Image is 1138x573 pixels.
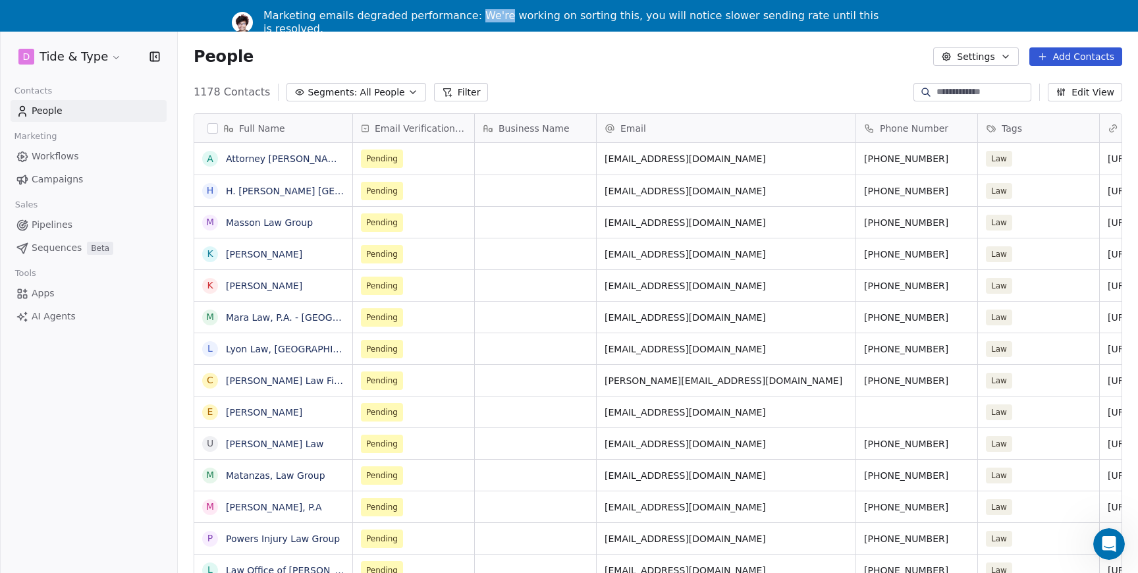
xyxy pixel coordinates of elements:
button: Edit View [1048,83,1122,101]
span: Law [986,341,1012,357]
div: A [207,152,213,166]
a: Masson Law Group [226,217,313,228]
span: Law [986,278,1012,294]
span: Beta [87,242,113,255]
span: D [23,50,30,63]
a: Attorney [PERSON_NAME] [PERSON_NAME] | [GEOGRAPHIC_DATA], [US_STATE] [226,153,589,164]
div: M [206,500,214,514]
span: Tide & Type [40,48,108,65]
span: Pending [366,406,398,419]
span: [PHONE_NUMBER] [864,342,969,356]
span: Pending [366,437,398,450]
span: Segments: [308,86,357,99]
span: Email Verification Status [375,122,466,135]
span: Workflows [32,150,79,163]
a: SequencesBeta [11,237,167,259]
div: Email [597,114,855,142]
span: [PERSON_NAME][EMAIL_ADDRESS][DOMAIN_NAME] [605,374,848,387]
span: [EMAIL_ADDRESS][DOMAIN_NAME] [605,152,848,165]
span: Law [986,310,1012,325]
span: Pending [366,248,398,261]
span: [EMAIL_ADDRESS][DOMAIN_NAME] [605,311,848,324]
span: Law [986,404,1012,420]
button: Add Contacts [1029,47,1122,66]
a: Pipelines [11,214,167,236]
span: Law [986,373,1012,389]
a: Campaigns [11,169,167,190]
span: Tags [1002,122,1022,135]
span: [EMAIL_ADDRESS][DOMAIN_NAME] [605,342,848,356]
span: Pipelines [32,218,72,232]
span: Pending [366,469,398,482]
div: Tags [978,114,1099,142]
span: Law [986,215,1012,231]
span: [PHONE_NUMBER] [864,311,969,324]
div: H [207,184,214,198]
span: [PHONE_NUMBER] [864,374,969,387]
span: All People [360,86,404,99]
div: C [207,373,213,387]
span: Law [986,436,1012,452]
span: [PHONE_NUMBER] [864,152,969,165]
a: Workflows [11,146,167,167]
span: Law [986,499,1012,515]
a: [PERSON_NAME] [226,281,302,291]
span: Phone Number [880,122,948,135]
div: Full Name [194,114,352,142]
span: [EMAIL_ADDRESS][DOMAIN_NAME] [605,501,848,514]
span: [PHONE_NUMBER] [864,532,969,545]
span: Tools [9,263,41,283]
span: [PHONE_NUMBER] [864,248,969,261]
span: [EMAIL_ADDRESS][DOMAIN_NAME] [605,406,848,419]
button: DTide & Type [16,45,124,68]
a: Lyon Law, [GEOGRAPHIC_DATA] [226,344,371,354]
span: [PHONE_NUMBER] [864,469,969,482]
a: Apps [11,283,167,304]
span: Campaigns [32,173,83,186]
a: AI Agents [11,306,167,327]
a: [PERSON_NAME], P.A [226,502,321,512]
span: Contacts [9,81,58,101]
span: Law [986,246,1012,262]
span: Pending [366,374,398,387]
a: [PERSON_NAME] [226,249,302,259]
div: M [206,310,214,324]
div: L [207,342,213,356]
span: [EMAIL_ADDRESS][DOMAIN_NAME] [605,216,848,229]
div: K [207,279,213,292]
a: [PERSON_NAME] [226,407,302,418]
span: [PHONE_NUMBER] [864,279,969,292]
span: Marketing [9,126,63,146]
span: [EMAIL_ADDRESS][DOMAIN_NAME] [605,184,848,198]
span: Pending [366,532,398,545]
span: Email [620,122,646,135]
span: Pending [366,152,398,165]
span: 1178 Contacts [194,84,270,100]
img: Profile image for Ram [232,12,253,33]
span: Full Name [239,122,285,135]
a: [PERSON_NAME] Law [226,439,324,449]
div: E [207,405,213,419]
span: Pending [366,279,398,292]
span: Law [986,183,1012,199]
div: U [207,437,213,450]
span: Pending [366,501,398,514]
span: Apps [32,286,55,300]
span: [EMAIL_ADDRESS][DOMAIN_NAME] [605,532,848,545]
span: [EMAIL_ADDRESS][DOMAIN_NAME] [605,437,848,450]
span: [PHONE_NUMBER] [864,501,969,514]
a: Matanzas, Law Group [226,470,325,481]
span: Business Name [499,122,570,135]
div: P [207,532,213,545]
div: M [206,468,214,482]
div: Email Verification Status [353,114,474,142]
span: AI Agents [32,310,76,323]
a: Mara Law, P.A. - [GEOGRAPHIC_DATA] location [226,312,438,323]
span: [EMAIL_ADDRESS][DOMAIN_NAME] [605,469,848,482]
span: Pending [366,342,398,356]
div: Marketing emails degraded performance: We're working on sorting this, you will notice slower send... [263,9,885,36]
a: H. [PERSON_NAME] [GEOGRAPHIC_DATA] [226,186,415,196]
span: Law [986,151,1012,167]
span: Law [986,468,1012,483]
span: Sequences [32,241,82,255]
